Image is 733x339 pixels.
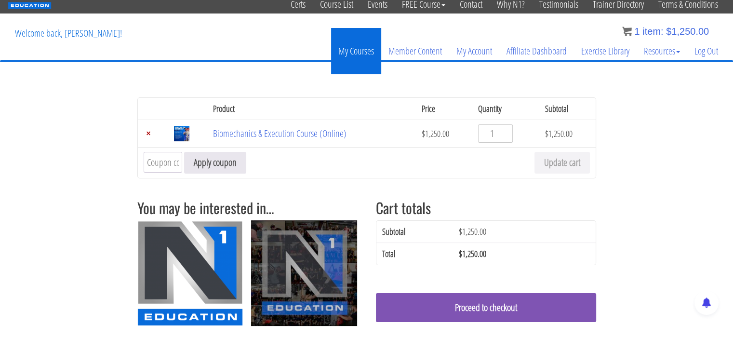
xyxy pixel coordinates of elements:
button: Update cart [534,152,590,174]
span: $ [459,226,462,237]
a: Log Out [687,28,725,74]
iframe: PayPal Message 1 [376,278,596,289]
img: Topic Course Progressive Overload [137,220,243,326]
img: Business Jumpstart [251,220,357,326]
bdi: 1,250.00 [666,26,709,37]
p: Welcome back, [PERSON_NAME]! [8,14,129,53]
span: $ [459,248,462,259]
input: Product quantity [478,124,513,143]
a: Remove Biomechanics & Execution Course (Online) from cart [144,129,153,138]
a: 1 item: $1,250.00 [622,26,709,37]
a: My Courses [331,28,381,74]
a: Proceed to checkout [376,293,596,322]
bdi: 1,250.00 [422,128,449,139]
span: item: [642,26,663,37]
a: Exercise Library [574,28,637,74]
span: $ [666,26,671,37]
h2: You may be interested in… [137,200,358,216]
th: Product [207,98,416,120]
a: Biomechanics & Execution Course (Online) [213,127,347,140]
button: Apply coupon [184,152,246,174]
th: Subtotal [539,98,596,120]
a: My Account [449,28,499,74]
a: Affiliate Dashboard [499,28,574,74]
bdi: 1,250.00 [459,248,486,259]
span: 1 [634,26,640,37]
th: Quantity [472,98,539,120]
span: $ [545,128,548,139]
th: Total [376,243,453,265]
input: Coupon code [144,152,182,173]
h2: Cart totals [376,200,596,216]
span: $ [422,128,425,139]
a: Resources [637,28,687,74]
th: Subtotal [376,221,453,243]
bdi: 1,250.00 [459,226,486,237]
bdi: 1,250.00 [545,128,573,139]
img: icon11.png [622,27,632,36]
a: Member Content [381,28,449,74]
th: Price [416,98,472,120]
img: Biomechanics & Execution Course (Online) [174,126,189,141]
